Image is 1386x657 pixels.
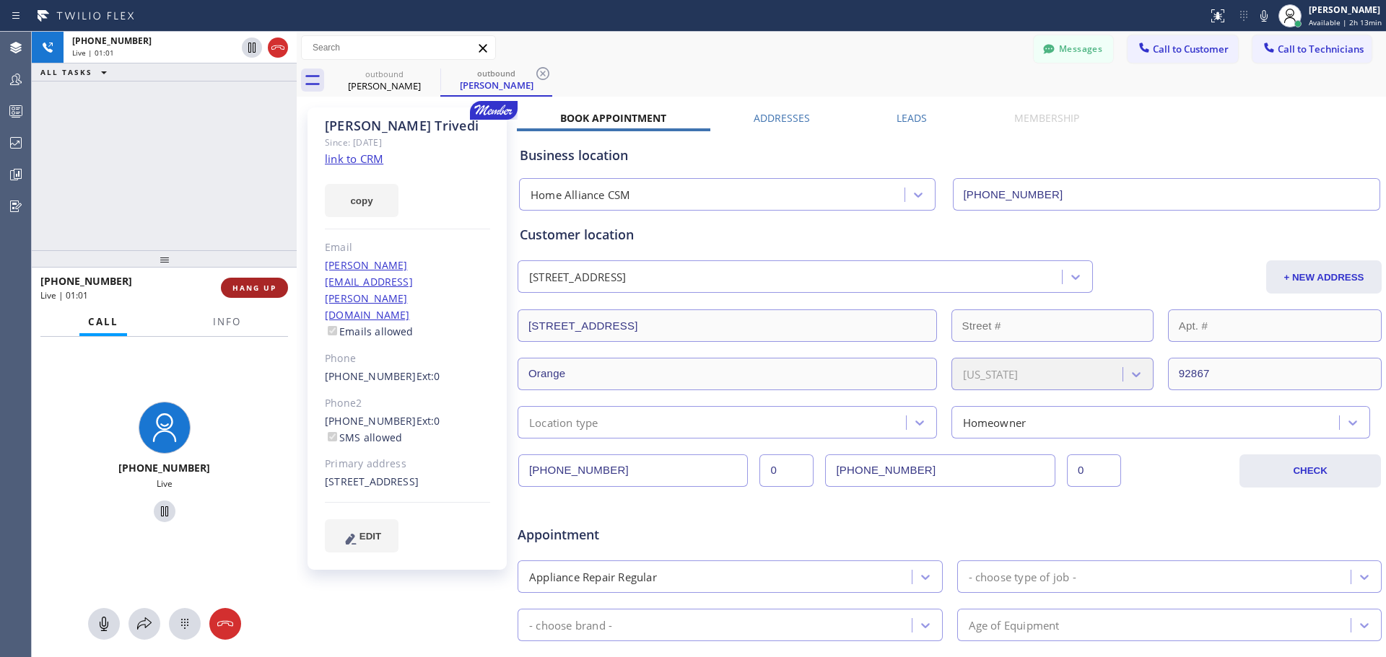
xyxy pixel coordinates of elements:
[969,568,1076,585] div: - choose type of job -
[518,358,937,390] input: City
[268,38,288,58] button: Hang up
[325,350,490,367] div: Phone
[359,531,381,542] span: EDIT
[417,414,440,428] span: Ext: 0
[897,111,927,125] label: Leads
[1153,43,1229,56] span: Call to Customer
[531,187,630,203] div: Home Alliance CSM
[1128,35,1238,63] button: Call to Customer
[325,151,383,166] a: link to CRM
[325,431,402,444] label: SMS allowed
[518,309,937,342] input: Address
[1278,43,1364,56] span: Call to Technicians
[325,258,413,322] a: [PERSON_NAME][EMAIL_ADDRESS][PERSON_NAME][DOMAIN_NAME]
[1034,35,1113,63] button: Messages
[302,36,495,59] input: Search
[963,414,1027,431] div: Homeowner
[330,64,439,97] div: Shaun Trivedi
[169,608,201,640] button: Open dialpad
[325,118,490,134] div: [PERSON_NAME] Trivedi
[328,432,337,441] input: SMS allowed
[417,369,440,383] span: Ext: 0
[325,414,417,428] a: [PHONE_NUMBER]
[1168,358,1382,390] input: ZIP
[518,525,803,544] span: Appointment
[759,454,814,487] input: Ext.
[88,608,120,640] button: Mute
[157,477,173,490] span: Live
[529,269,626,286] div: [STREET_ADDRESS]
[242,38,262,58] button: Hold Customer
[221,278,288,298] button: HANG UP
[953,178,1381,211] input: Phone Number
[1014,111,1079,125] label: Membership
[825,454,1055,487] input: Phone Number 2
[88,315,118,328] span: Call
[529,617,612,633] div: - choose brand -
[40,67,92,77] span: ALL TASKS
[442,64,551,95] div: Shaun Trivedi
[520,146,1380,165] div: Business location
[754,111,810,125] label: Addresses
[232,283,276,293] span: HANG UP
[325,395,490,412] div: Phone2
[520,225,1380,244] div: Customer location
[529,414,598,431] div: Location type
[1168,309,1382,342] input: Apt. #
[79,308,127,336] button: Call
[40,289,88,301] span: Live | 01:01
[1239,454,1381,488] button: CHECK
[213,315,241,328] span: Info
[325,325,414,338] label: Emails allowed
[325,184,398,217] button: copy
[1309,4,1382,16] div: [PERSON_NAME]
[325,239,490,256] div: Email
[32,63,121,81] button: ALL TASKS
[204,308,250,336] button: Info
[72,35,152,47] span: [PHONE_NUMBER]
[1252,35,1372,63] button: Call to Technicians
[328,326,337,335] input: Emails allowed
[529,568,657,585] div: Appliance Repair Regular
[951,309,1154,342] input: Street #
[1254,6,1274,26] button: Mute
[518,454,748,487] input: Phone Number
[72,48,114,58] span: Live | 01:01
[325,456,490,472] div: Primary address
[154,501,175,522] button: Hold Customer
[330,79,439,92] div: [PERSON_NAME]
[325,474,490,490] div: [STREET_ADDRESS]
[330,69,439,79] div: outbound
[1067,454,1121,487] input: Ext. 2
[969,617,1060,633] div: Age of Equipment
[128,608,160,640] button: Open directory
[209,608,241,640] button: Hang up
[40,274,132,288] span: [PHONE_NUMBER]
[118,461,210,475] span: [PHONE_NUMBER]
[1266,260,1382,294] button: + NEW ADDRESS
[325,134,490,151] div: Since: [DATE]
[560,111,666,125] label: Book Appointment
[442,79,551,92] div: [PERSON_NAME]
[325,369,417,383] a: [PHONE_NUMBER]
[1309,17,1382,27] span: Available | 2h 13min
[442,68,551,79] div: outbound
[325,519,398,552] button: EDIT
